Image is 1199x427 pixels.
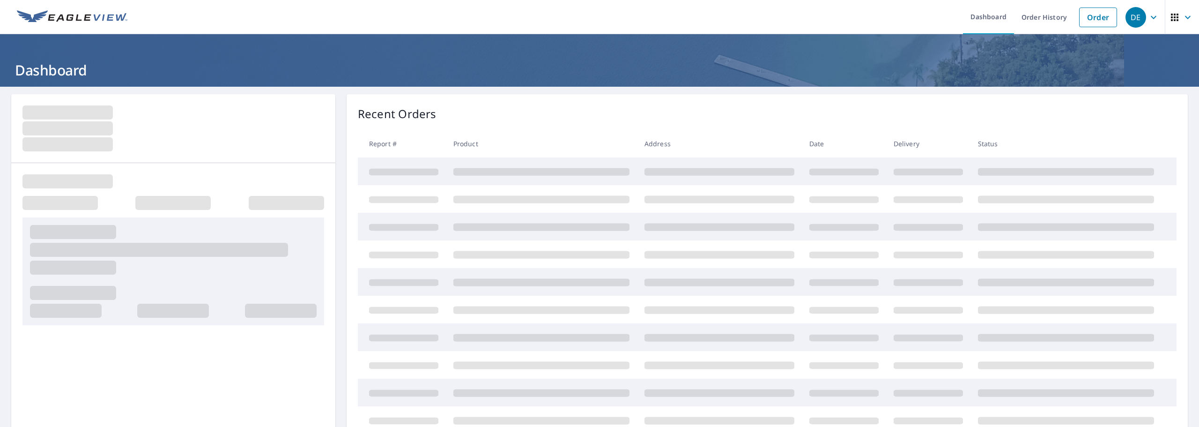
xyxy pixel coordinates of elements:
[446,130,637,157] th: Product
[11,60,1188,80] h1: Dashboard
[970,130,1162,157] th: Status
[17,10,127,24] img: EV Logo
[802,130,886,157] th: Date
[358,130,446,157] th: Report #
[1079,7,1117,27] a: Order
[1125,7,1146,28] div: DE
[637,130,802,157] th: Address
[886,130,970,157] th: Delivery
[358,105,437,122] p: Recent Orders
